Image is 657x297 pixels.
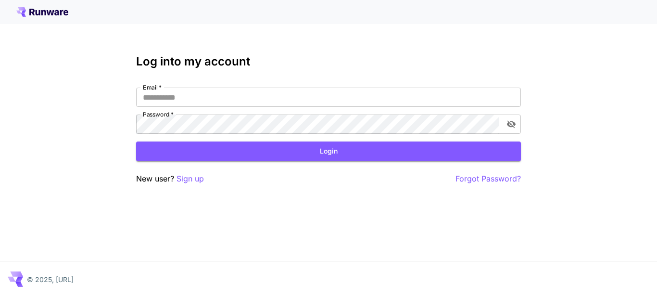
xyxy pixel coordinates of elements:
button: Forgot Password? [455,173,521,185]
p: New user? [136,173,204,185]
h3: Log into my account [136,55,521,68]
button: Sign up [177,173,204,185]
button: toggle password visibility [503,116,520,133]
button: Login [136,142,521,161]
label: Email [143,83,162,91]
label: Password [143,110,174,118]
p: © 2025, [URL] [27,274,74,284]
